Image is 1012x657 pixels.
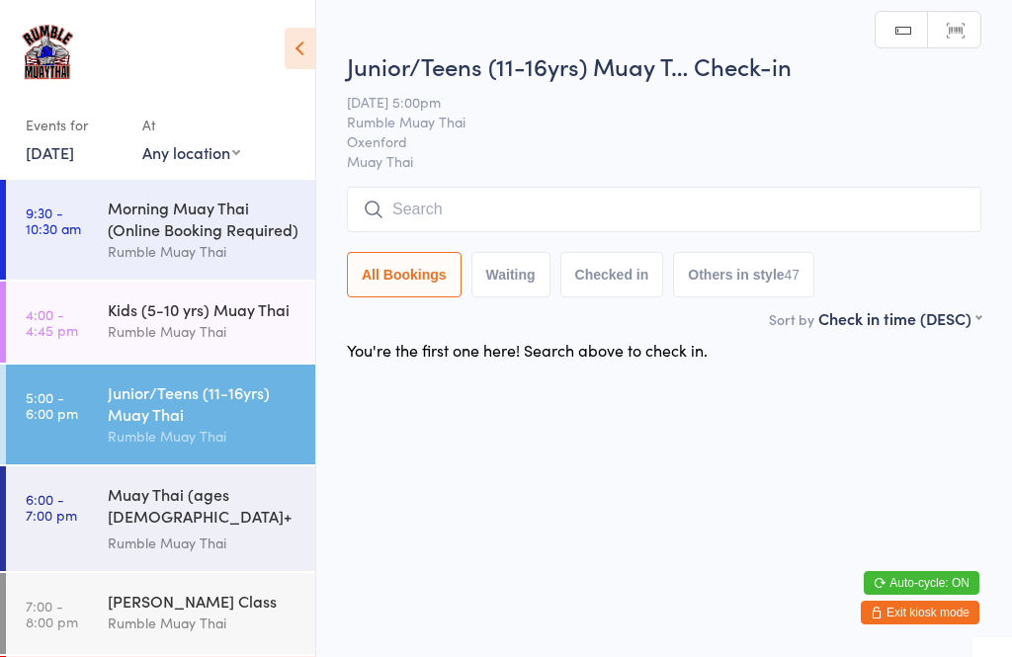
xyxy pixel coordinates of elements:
[861,601,979,624] button: Exit kiosk mode
[347,92,951,112] span: [DATE] 5:00pm
[108,298,298,320] div: Kids (5-10 yrs) Muay Thai
[108,240,298,263] div: Rumble Muay Thai
[108,197,298,240] div: Morning Muay Thai (Online Booking Required)
[26,598,78,629] time: 7:00 - 8:00 pm
[26,141,74,163] a: [DATE]
[108,590,298,612] div: [PERSON_NAME] Class
[108,320,298,343] div: Rumble Muay Thai
[20,15,75,89] img: Rumble Muay Thai
[6,466,315,571] a: 6:00 -7:00 pmMuay Thai (ages [DEMOGRAPHIC_DATA]+ yrs)Rumble Muay Thai
[560,252,664,297] button: Checked in
[26,205,81,236] time: 9:30 - 10:30 am
[26,491,77,523] time: 6:00 - 7:00 pm
[347,339,708,361] div: You're the first one here! Search above to check in.
[769,309,814,329] label: Sort by
[26,306,78,338] time: 4:00 - 4:45 pm
[864,571,979,595] button: Auto-cycle: ON
[6,573,315,654] a: 7:00 -8:00 pm[PERSON_NAME] ClassRumble Muay Thai
[471,252,550,297] button: Waiting
[673,252,814,297] button: Others in style47
[6,282,315,363] a: 4:00 -4:45 pmKids (5-10 yrs) Muay ThaiRumble Muay Thai
[108,532,298,554] div: Rumble Muay Thai
[347,151,981,171] span: Muay Thai
[347,131,951,151] span: Oxenford
[142,109,240,141] div: At
[6,365,315,464] a: 5:00 -6:00 pmJunior/Teens (11-16yrs) Muay ThaiRumble Muay Thai
[108,612,298,634] div: Rumble Muay Thai
[347,252,462,297] button: All Bookings
[347,49,981,82] h2: Junior/Teens (11-16yrs) Muay T… Check-in
[108,425,298,448] div: Rumble Muay Thai
[347,187,981,232] input: Search
[785,267,801,283] div: 47
[108,381,298,425] div: Junior/Teens (11-16yrs) Muay Thai
[6,180,315,280] a: 9:30 -10:30 amMorning Muay Thai (Online Booking Required)Rumble Muay Thai
[142,141,240,163] div: Any location
[26,389,78,421] time: 5:00 - 6:00 pm
[26,109,123,141] div: Events for
[108,483,298,532] div: Muay Thai (ages [DEMOGRAPHIC_DATA]+ yrs)
[818,307,981,329] div: Check in time (DESC)
[347,112,951,131] span: Rumble Muay Thai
